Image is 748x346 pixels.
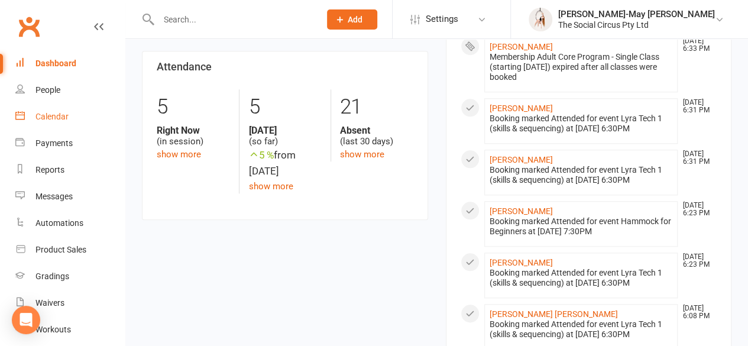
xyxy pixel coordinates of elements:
[490,155,553,164] a: [PERSON_NAME]
[15,290,125,316] a: Waivers
[490,216,673,237] div: Booking marked Attended for event Hammock for Beginners at [DATE] 7:30PM
[15,77,125,104] a: People
[15,237,125,263] a: Product Sales
[15,130,125,157] a: Payments
[490,319,673,339] div: Booking marked Attended for event Lyra Tech 1 (skills & sequencing) at [DATE] 6:30PM
[248,89,321,125] div: 5
[35,138,73,148] div: Payments
[248,147,321,179] div: from [DATE]
[35,85,60,95] div: People
[426,6,458,33] span: Settings
[248,149,273,161] span: 5 %
[490,268,673,288] div: Booking marked Attended for event Lyra Tech 1 (skills & sequencing) at [DATE] 6:30PM
[558,9,715,20] div: [PERSON_NAME]-May [PERSON_NAME]
[15,104,125,130] a: Calendar
[14,12,44,41] a: Clubworx
[340,89,413,125] div: 21
[677,150,716,166] time: [DATE] 6:31 PM
[490,114,673,134] div: Booking marked Attended for event Lyra Tech 1 (skills & sequencing) at [DATE] 6:30PM
[157,125,230,136] strong: Right Now
[248,125,321,136] strong: [DATE]
[677,305,716,320] time: [DATE] 6:08 PM
[490,42,553,51] a: [PERSON_NAME]
[157,89,230,125] div: 5
[35,112,69,121] div: Calendar
[490,104,553,113] a: [PERSON_NAME]
[15,50,125,77] a: Dashboard
[677,99,716,114] time: [DATE] 6:31 PM
[157,125,230,147] div: (in session)
[677,202,716,217] time: [DATE] 6:23 PM
[248,181,293,192] a: show more
[529,8,552,31] img: thumb_image1735801805.png
[340,149,384,160] a: show more
[35,245,86,254] div: Product Sales
[677,253,716,269] time: [DATE] 6:23 PM
[340,125,413,147] div: (last 30 days)
[490,165,673,185] div: Booking marked Attended for event Lyra Tech 1 (skills & sequencing) at [DATE] 6:30PM
[15,316,125,343] a: Workouts
[15,263,125,290] a: Gradings
[35,165,64,174] div: Reports
[327,9,377,30] button: Add
[677,37,716,53] time: [DATE] 6:33 PM
[490,258,553,267] a: [PERSON_NAME]
[35,59,76,68] div: Dashboard
[15,157,125,183] a: Reports
[157,61,413,73] h3: Attendance
[15,183,125,210] a: Messages
[248,125,321,147] div: (so far)
[340,125,413,136] strong: Absent
[157,149,201,160] a: show more
[490,52,673,82] div: Membership Adult Core Program - Single Class (starting [DATE]) expired after all classes were booked
[12,306,40,334] div: Open Intercom Messenger
[35,218,83,228] div: Automations
[35,192,73,201] div: Messages
[35,325,71,334] div: Workouts
[15,210,125,237] a: Automations
[348,15,362,24] span: Add
[35,271,69,281] div: Gradings
[490,309,618,319] a: [PERSON_NAME] [PERSON_NAME]
[490,206,553,216] a: [PERSON_NAME]
[558,20,715,30] div: The Social Circus Pty Ltd
[35,298,64,308] div: Waivers
[155,11,312,28] input: Search...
